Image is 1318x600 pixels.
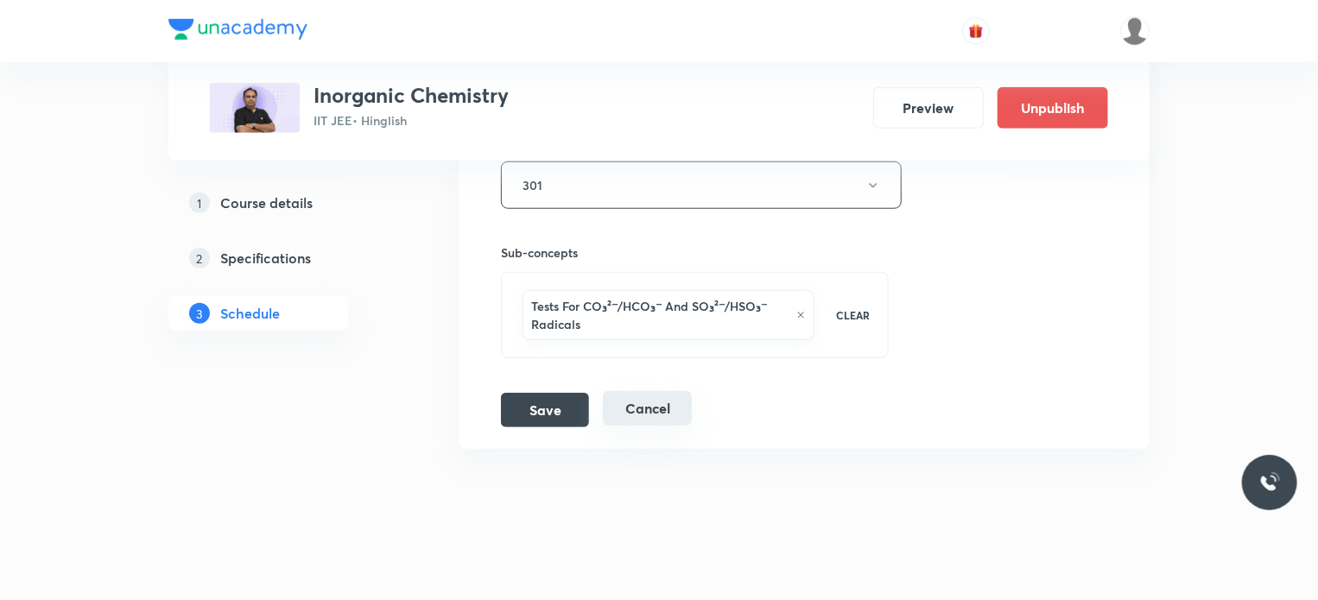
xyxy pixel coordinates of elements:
[220,303,280,324] h5: Schedule
[998,87,1108,129] button: Unpublish
[962,17,990,45] button: avatar
[210,83,300,133] img: 61D44908-0158-4AB0-B5DD-B224472DEB71_plus.png
[501,161,902,209] button: 301
[168,19,307,44] a: Company Logo
[314,111,509,129] p: IIT JEE • Hinglish
[220,248,311,268] h5: Specifications
[168,186,403,220] a: 1Course details
[189,193,210,213] p: 1
[603,391,692,426] button: Cancel
[968,23,984,39] img: avatar
[168,19,307,40] img: Company Logo
[168,241,403,275] a: 2Specifications
[531,297,788,333] h6: Tests For CO₃²⁻/HCO₃⁻ And SO₃²⁻/HSO₃⁻ Radicals
[189,303,210,324] p: 3
[501,243,889,262] h6: Sub-concepts
[314,83,509,108] h3: Inorganic Chemistry
[1120,16,1150,46] img: Dhirendra singh
[501,393,589,427] button: Save
[1259,472,1280,493] img: ttu
[189,248,210,268] p: 2
[220,193,313,213] h5: Course details
[837,307,871,323] p: CLEAR
[873,87,984,129] button: Preview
